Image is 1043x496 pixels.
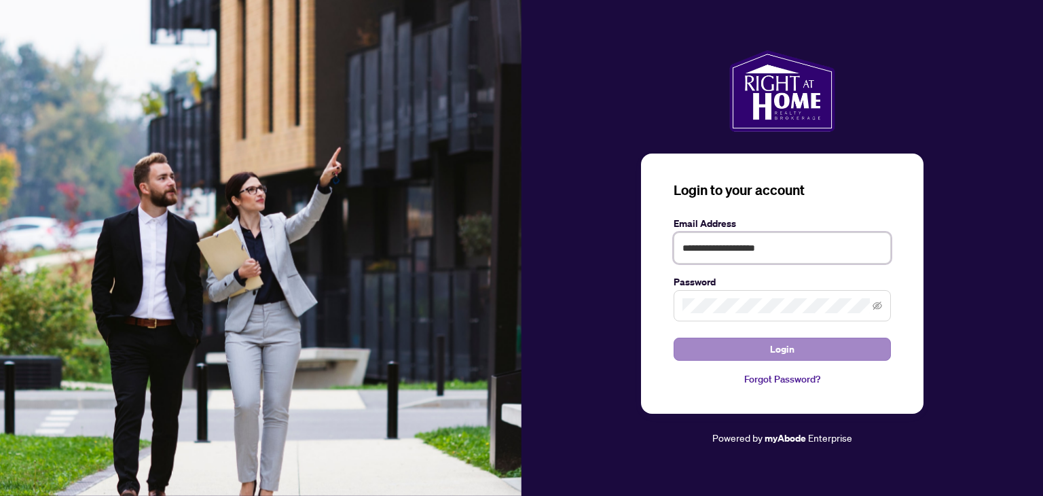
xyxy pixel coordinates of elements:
[770,338,794,360] span: Login
[712,431,763,444] span: Powered by
[674,181,891,200] h3: Login to your account
[674,216,891,231] label: Email Address
[729,50,835,132] img: ma-logo
[674,338,891,361] button: Login
[765,431,806,446] a: myAbode
[674,372,891,387] a: Forgot Password?
[873,301,882,311] span: eye-invisible
[674,274,891,289] label: Password
[808,431,852,444] span: Enterprise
